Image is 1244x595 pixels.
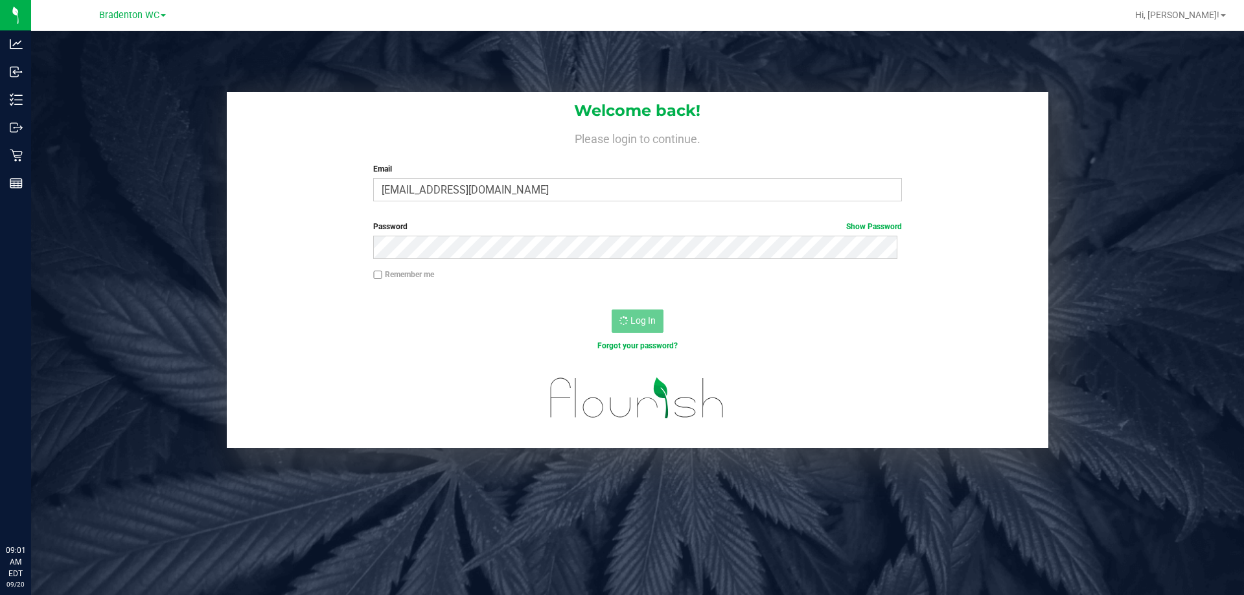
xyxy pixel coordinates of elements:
[10,177,23,190] inline-svg: Reports
[535,365,740,431] img: flourish_logo.svg
[6,579,25,589] p: 09/20
[10,65,23,78] inline-svg: Inbound
[227,102,1048,119] h1: Welcome back!
[630,315,656,326] span: Log In
[373,271,382,280] input: Remember me
[373,222,408,231] span: Password
[597,341,678,350] a: Forgot your password?
[846,222,902,231] a: Show Password
[612,309,663,333] button: Log In
[10,38,23,51] inline-svg: Analytics
[10,121,23,134] inline-svg: Outbound
[99,10,159,21] span: Bradenton WC
[1135,10,1219,20] span: Hi, [PERSON_NAME]!
[6,544,25,579] p: 09:01 AM EDT
[373,163,901,175] label: Email
[227,129,1048,145] h4: Please login to continue.
[373,269,434,280] label: Remember me
[10,93,23,106] inline-svg: Inventory
[10,149,23,162] inline-svg: Retail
